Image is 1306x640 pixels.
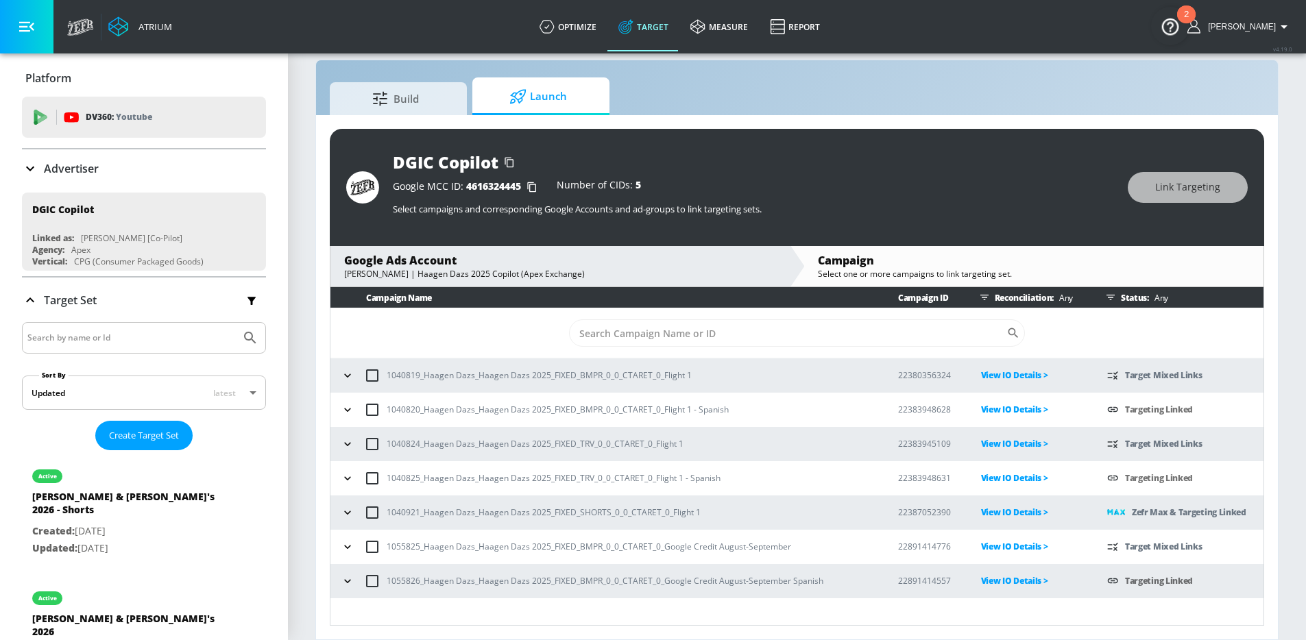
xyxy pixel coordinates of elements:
div: active[PERSON_NAME] & [PERSON_NAME]'s 2026 - ShortsCreated:[DATE]Updated:[DATE] [22,456,266,567]
p: Target Set [44,293,97,308]
p: Zefr Max & Targeting Linked [1132,504,1246,520]
p: 1040921_Haagen Dazs_Haagen Dazs 2025_FIXED_SHORTS_0_0_CTARET_0_Flight 1 [387,505,701,519]
div: DGIC CopilotLinked as:[PERSON_NAME] [Co-Pilot]Agency:ApexVertical:CPG (Consumer Packaged Goods) [22,193,266,271]
p: View IO Details > [981,402,1085,417]
div: Advertiser [22,149,266,188]
p: Any [1054,291,1073,305]
div: [PERSON_NAME] & [PERSON_NAME]'s 2026 - Shorts [32,490,224,523]
span: Created: [32,524,75,537]
div: Select one or more campaigns to link targeting set. [818,268,1250,280]
a: measure [679,2,759,51]
span: login as: wayne.auduong@zefr.com [1202,22,1276,32]
input: Search Campaign Name or ID [569,319,1006,347]
p: 22891414557 [898,574,959,588]
div: Atrium [133,21,172,33]
span: 4616324445 [466,180,521,193]
div: Campaign [818,253,1250,268]
button: Create Target Set [95,421,193,450]
a: Target [607,2,679,51]
span: Create Target Set [109,428,179,443]
p: Advertiser [44,161,99,176]
span: Build [343,82,448,115]
p: 1040825_Haagen Dazs_Haagen Dazs 2025_FIXED_TRV_0_0_CTARET_0_Flight 1 - Spanish [387,471,721,485]
p: DV360: [86,110,152,125]
a: Targeting Linked [1125,575,1193,587]
button: Open Resource Center, 2 new notifications [1151,7,1189,45]
div: Status: [1100,287,1263,308]
p: View IO Details > [981,470,1085,486]
p: 22380356324 [898,368,959,382]
div: 2 [1184,14,1189,32]
p: Youtube [116,110,152,124]
a: optimize [529,2,607,51]
a: Atrium [108,16,172,37]
th: Campaign ID [876,287,959,308]
div: Search CID Name or Number [569,319,1025,347]
p: View IO Details > [981,504,1085,520]
div: Platform [22,59,266,97]
div: Google Ads Account[PERSON_NAME] | Haagen Dazs 2025 Copilot (Apex Exchange) [330,246,790,286]
p: 1055825_Haagen Dazs_Haagen Dazs 2025_FIXED_BMPR_0_0_CTARET_0_Google Credit August-September [387,539,791,554]
p: 22891414776 [898,539,959,554]
p: 22383945109 [898,436,959,451]
p: 1040824_Haagen Dazs_Haagen Dazs 2025_FIXED_TRV_0_0_CTARET_0_Flight 1 [387,436,684,451]
p: Select campaigns and corresponding Google Accounts and ad-groups to link targeting sets. [393,203,1114,215]
div: Linked as: [32,232,74,244]
div: Google Ads Account [344,253,776,268]
label: Sort By [39,371,69,380]
span: Updated: [32,541,77,554]
p: Target Mixed Links [1125,539,1202,554]
p: 1040820_Haagen Dazs_Haagen Dazs 2025_FIXED_BMPR_0_0_CTARET_0_Flight 1 - Spanish [387,402,729,417]
div: Updated [32,387,65,399]
div: active [38,473,57,480]
p: 1055826_Haagen Dazs_Haagen Dazs 2025_FIXED_BMPR_0_0_CTARET_0_Google Credit August-September Spanish [387,574,823,588]
div: Apex [71,244,90,256]
p: [DATE] [32,523,224,540]
div: [PERSON_NAME] | Haagen Dazs 2025 Copilot (Apex Exchange) [344,268,776,280]
a: Targeting Linked [1125,472,1193,484]
button: [PERSON_NAME] [1187,19,1292,35]
div: DGIC Copilot [393,151,498,173]
p: 22387052390 [898,505,959,519]
div: Google MCC ID: [393,180,543,194]
p: Target Mixed Links [1125,367,1202,383]
div: [PERSON_NAME] [Co-Pilot] [81,232,182,244]
p: 1040819_Haagen Dazs_Haagen Dazs 2025_FIXED_BMPR_0_0_CTARET_0_Flight 1 [387,368,692,382]
div: CPG (Consumer Packaged Goods) [74,256,204,267]
p: View IO Details > [981,573,1085,589]
span: v 4.19.0 [1273,45,1292,53]
p: 22383948631 [898,471,959,485]
div: Target Set [22,278,266,323]
a: Targeting Linked [1125,404,1193,415]
p: View IO Details > [981,367,1085,383]
p: [DATE] [32,540,224,557]
div: Agency: [32,244,64,256]
input: Search by name or Id [27,329,235,347]
p: Target Mixed Links [1125,436,1202,452]
a: Report [759,2,831,51]
div: active [38,595,57,602]
span: Launch [486,80,590,113]
p: Platform [25,71,71,86]
p: 22383948628 [898,402,959,417]
div: Vertical: [32,256,67,267]
div: Number of CIDs: [557,180,641,194]
p: View IO Details > [981,539,1085,554]
div: DV360: Youtube [22,97,266,138]
div: DGIC Copilot [32,203,94,216]
p: Any [1149,291,1168,305]
th: Campaign Name [330,287,876,308]
p: View IO Details > [981,436,1085,452]
div: Reconciliation: [974,287,1085,308]
span: latest [213,387,236,399]
span: 5 [636,178,641,191]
